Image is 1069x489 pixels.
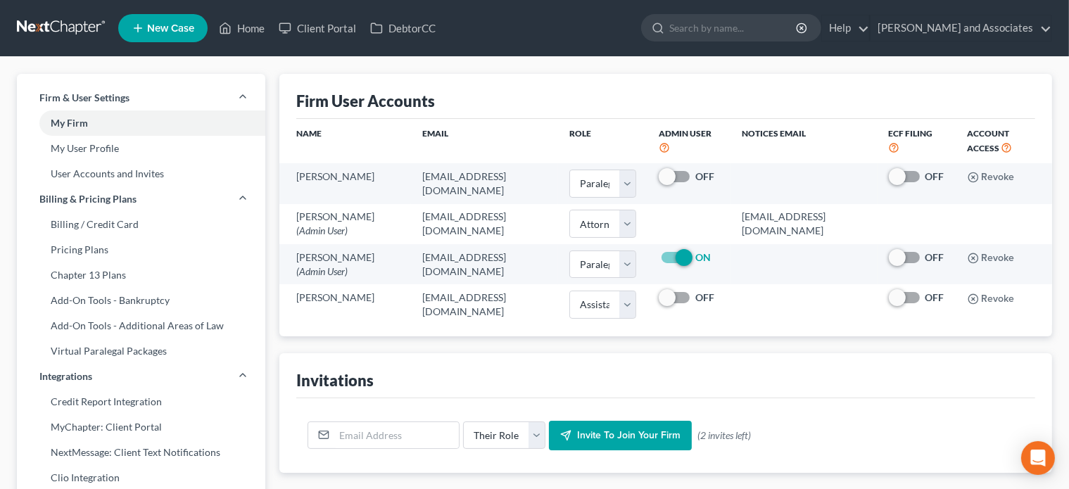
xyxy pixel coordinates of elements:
[17,440,265,465] a: NextMessage: Client Text Notifications
[17,212,265,237] a: Billing / Credit Card
[17,85,265,110] a: Firm & User Settings
[659,128,711,139] span: Admin User
[411,244,558,284] td: [EMAIL_ADDRESS][DOMAIN_NAME]
[17,414,265,440] a: MyChapter: Client Portal
[334,422,459,449] input: Email Address
[17,110,265,136] a: My Firm
[17,313,265,338] a: Add-On Tools - Additional Areas of Law
[822,15,869,41] a: Help
[17,237,265,262] a: Pricing Plans
[968,253,1015,264] button: Revoke
[695,251,711,263] strong: ON
[968,128,1010,153] span: Account Access
[871,15,1051,41] a: [PERSON_NAME] and Associates
[695,291,714,303] strong: OFF
[730,119,878,163] th: Notices Email
[296,370,374,390] div: Invitations
[695,170,714,182] strong: OFF
[411,119,558,163] th: Email
[17,288,265,313] a: Add-On Tools - Bankruptcy
[411,284,558,324] td: [EMAIL_ADDRESS][DOMAIN_NAME]
[39,369,92,383] span: Integrations
[17,338,265,364] a: Virtual Paralegal Packages
[17,186,265,212] a: Billing & Pricing Plans
[39,91,129,105] span: Firm & User Settings
[296,224,348,236] span: (Admin User)
[669,15,798,41] input: Search by name...
[968,293,1015,305] button: Revoke
[279,119,411,163] th: Name
[17,389,265,414] a: Credit Report Integration
[279,244,411,284] td: [PERSON_NAME]
[17,161,265,186] a: User Accounts and Invites
[925,251,944,263] strong: OFF
[411,204,558,244] td: [EMAIL_ADDRESS][DOMAIN_NAME]
[549,421,692,450] button: Invite to join your firm
[279,163,411,203] td: [PERSON_NAME]
[17,262,265,288] a: Chapter 13 Plans
[411,163,558,203] td: [EMAIL_ADDRESS][DOMAIN_NAME]
[212,15,272,41] a: Home
[272,15,363,41] a: Client Portal
[17,136,265,161] a: My User Profile
[1021,441,1055,475] div: Open Intercom Messenger
[697,428,751,443] span: (2 invites left)
[296,91,435,111] div: Firm User Accounts
[925,170,944,182] strong: OFF
[730,204,878,244] td: [EMAIL_ADDRESS][DOMAIN_NAME]
[279,204,411,244] td: [PERSON_NAME]
[279,284,411,324] td: [PERSON_NAME]
[968,172,1015,183] button: Revoke
[39,192,137,206] span: Billing & Pricing Plans
[363,15,443,41] a: DebtorCC
[296,265,348,277] span: (Admin User)
[889,128,933,139] span: ECF Filing
[925,291,944,303] strong: OFF
[147,23,194,34] span: New Case
[17,364,265,389] a: Integrations
[558,119,647,163] th: Role
[577,429,681,441] span: Invite to join your firm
